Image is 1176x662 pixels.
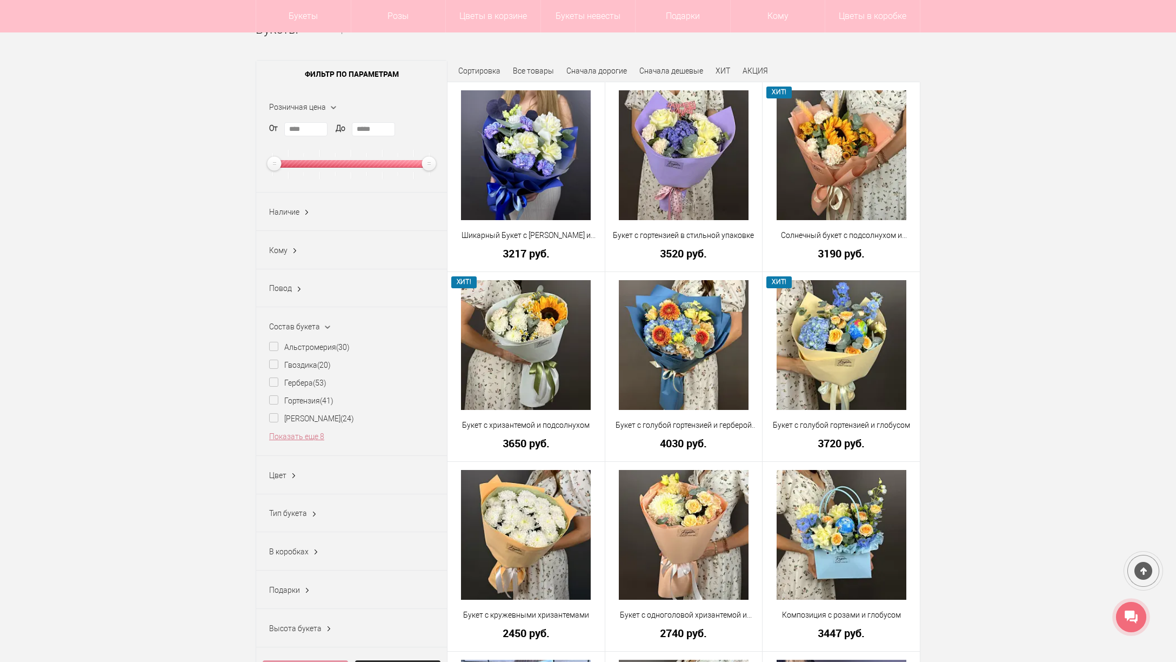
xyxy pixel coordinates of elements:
[455,230,598,241] a: Шикарный Букет с [PERSON_NAME] и [PERSON_NAME]
[269,395,333,407] label: Гортензия
[639,67,703,75] a: Сначала дешевые
[612,610,756,621] a: Букет с одноголовой хризантемой и эустомой
[269,322,320,331] span: Состав букета
[269,103,326,111] span: Розничная цена
[269,432,324,441] a: Показать еще 8
[777,470,906,600] img: Композиция с розами и глобусом
[336,123,345,134] label: До
[269,246,288,255] span: Кому
[513,67,554,75] a: Все товары
[770,420,913,431] a: Букет с голубой гортензией и глобусом
[461,90,591,220] img: Шикарный Букет с Розами и Синими Диантусами
[269,342,350,353] label: Альстромерия
[766,276,792,288] span: ХИТ!
[336,343,350,352] ins: (30)
[269,360,331,371] label: Гвоздика
[269,413,354,425] label: [PERSON_NAME]
[619,470,749,600] img: Букет с одноголовой хризантемой и эустомой
[612,438,756,449] a: 4030 руб.
[612,248,756,259] a: 3520 руб.
[770,230,913,241] a: Солнечный букет с подсолнухом и диантусами
[269,378,326,389] label: Гербера
[455,627,598,639] a: 2450 руб.
[743,67,768,75] a: АКЦИЯ
[612,627,756,639] a: 2740 руб.
[269,208,299,216] span: Наличие
[269,586,300,594] span: Подарки
[256,61,447,88] span: Фильтр по параметрам
[458,67,500,75] span: Сортировка
[302,26,356,52] small: 1148 товаров
[777,280,906,410] img: Букет с голубой гортензией и глобусом
[317,361,331,369] ins: (20)
[770,248,913,259] a: 3190 руб.
[455,248,598,259] a: 3217 руб.
[770,627,913,639] a: 3447 руб.
[612,420,756,431] a: Букет с голубой гортензией и герберой мини
[619,280,749,410] img: Букет с голубой гортензией и герберой мини
[777,90,906,220] img: Солнечный букет с подсолнухом и диантусами
[269,284,292,293] span: Повод
[269,509,307,518] span: Тип букета
[340,414,354,423] ins: (24)
[566,67,627,75] a: Сначала дорогие
[269,547,309,556] span: В коробках
[619,90,749,220] img: Букет с гортензией в стильной упаковке
[320,396,333,405] ins: (41)
[461,470,591,600] img: Букет с кружевными хризантемами
[269,471,286,480] span: Цвет
[612,230,756,241] a: Букет с гортензией в стильной упаковке
[770,438,913,449] a: 3720 руб.
[269,624,322,633] span: Высота букета
[269,123,278,134] label: От
[451,276,477,288] span: ХИТ!
[770,610,913,621] a: Композиция с розами и глобусом
[313,379,326,387] ins: (53)
[455,438,598,449] a: 3650 руб.
[461,280,591,410] img: Букет с хризантемой и подсолнухом
[455,420,598,431] a: Букет с хризантемой и подсолнухом
[716,67,730,75] a: ХИТ
[766,87,792,98] span: ХИТ!
[455,610,598,621] a: Букет с кружевными хризантемами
